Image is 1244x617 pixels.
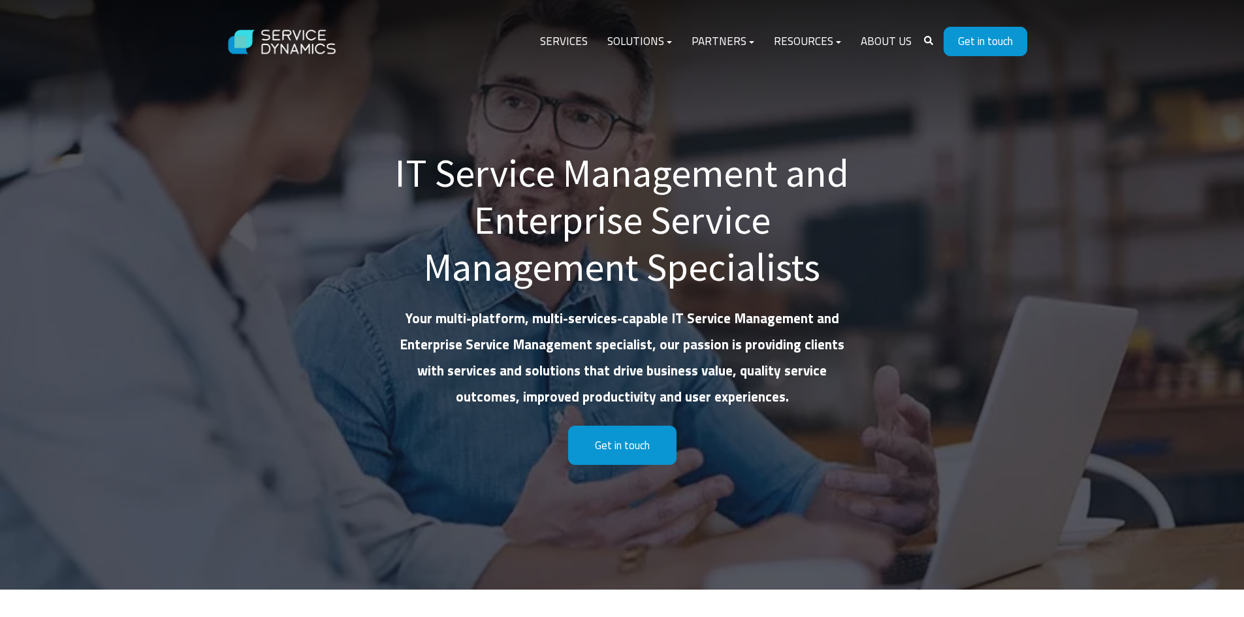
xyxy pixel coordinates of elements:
a: Get in touch [944,27,1027,56]
a: Resources [764,26,851,57]
strong: Your multi-platform, multi-services-capable IT Service Management and Enterprise Service Manageme... [400,308,844,407]
a: Get in touch [568,426,677,466]
a: Solutions [598,26,682,57]
a: About Us [851,26,921,57]
h1: IT Service Management and Enterprise Service Management Specialists [394,150,851,291]
a: Partners [682,26,764,57]
div: Navigation Menu [530,26,921,57]
img: Service Dynamics Logo - White [217,17,348,67]
a: Services [530,26,598,57]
